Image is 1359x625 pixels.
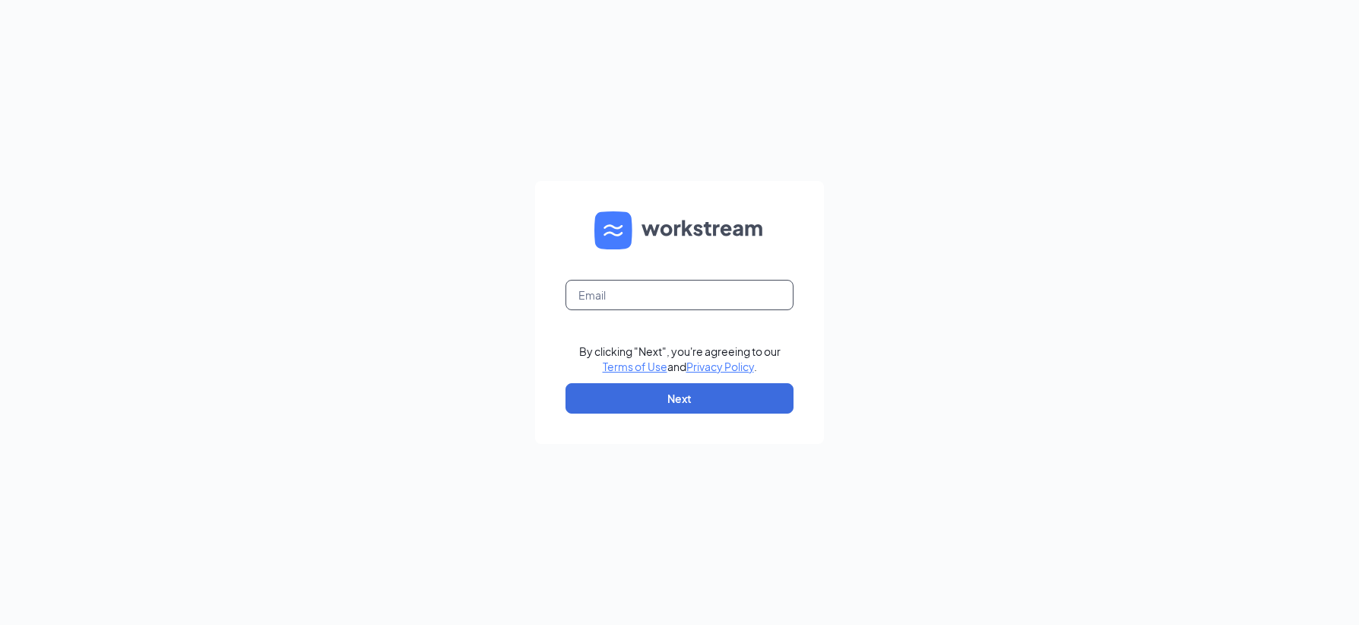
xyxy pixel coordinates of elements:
[579,344,781,374] div: By clicking "Next", you're agreeing to our and .
[594,211,765,249] img: WS logo and Workstream text
[565,280,794,310] input: Email
[565,383,794,414] button: Next
[603,360,667,373] a: Terms of Use
[686,360,754,373] a: Privacy Policy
